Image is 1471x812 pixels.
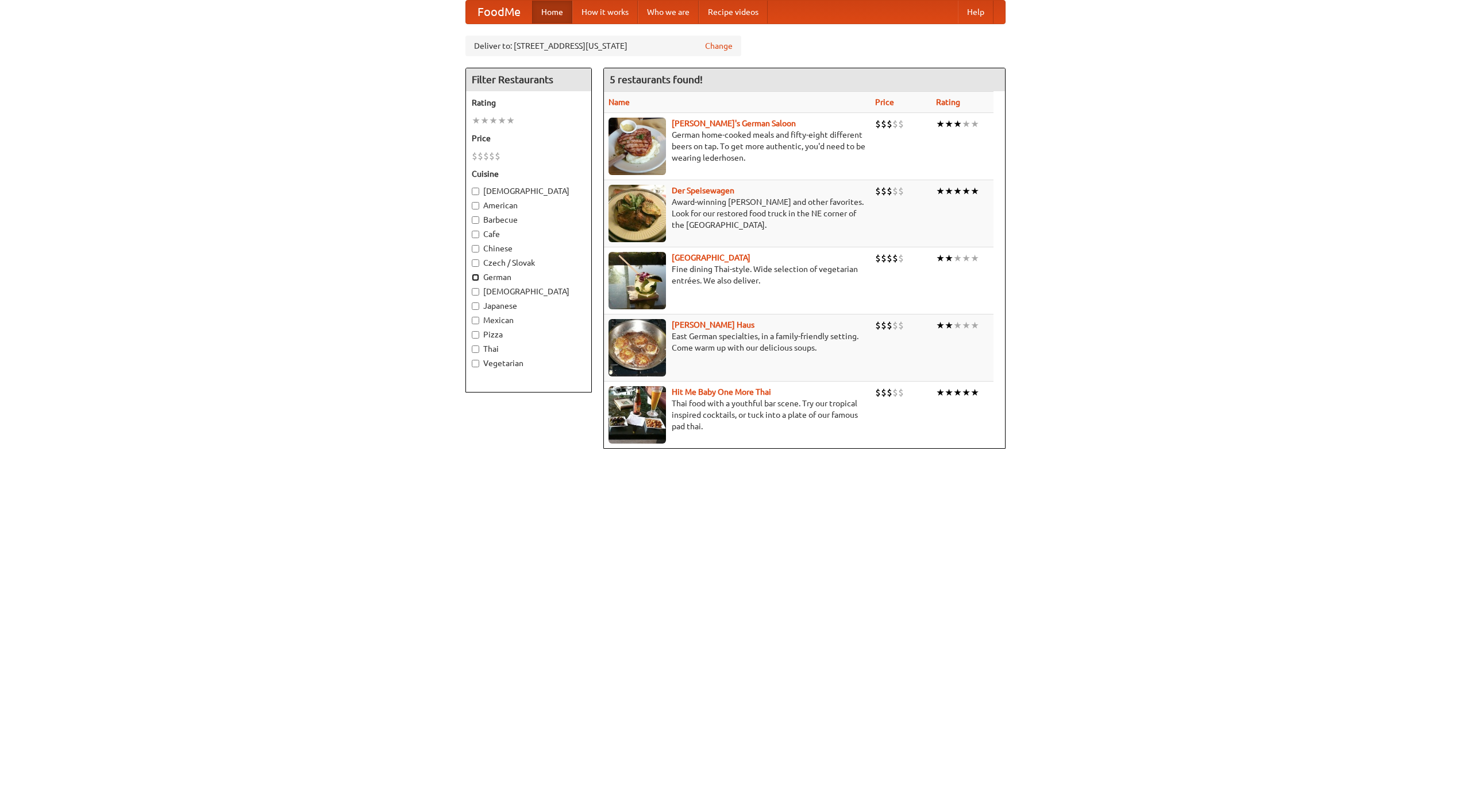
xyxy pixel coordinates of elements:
li: $ [881,252,887,265]
label: Mexican [472,314,586,326]
li: ★ [945,118,953,130]
li: $ [478,150,483,162]
li: ★ [480,114,489,127]
input: Japanese [472,302,479,310]
li: $ [875,319,881,332]
li: $ [881,118,887,130]
input: Chinese [472,245,479,252]
li: $ [887,185,892,197]
label: Barbecue [472,214,586,226]
label: German [472,271,586,283]
li: ★ [971,252,979,265]
input: German [472,274,479,281]
label: Vegetarian [472,358,586,369]
p: Thai food with a youthful bar scene. Try our tropical inspired cocktails, or tuck into a plate of... [609,398,866,432]
li: ★ [962,319,971,332]
li: ★ [936,252,945,265]
li: $ [887,252,892,265]
label: Pizza [472,329,586,340]
a: [PERSON_NAME]'s German Saloon [672,119,796,128]
a: Change [705,40,733,52]
a: How it works [572,1,638,24]
li: ★ [936,185,945,197]
a: FoodMe [466,1,532,24]
li: ★ [489,114,498,127]
li: $ [898,319,904,332]
a: Der Speisewagen [672,186,734,195]
li: $ [483,150,489,162]
li: ★ [945,252,953,265]
li: ★ [953,319,962,332]
label: [DEMOGRAPHIC_DATA] [472,185,586,197]
li: $ [887,386,892,399]
li: ★ [953,118,962,130]
input: Pizza [472,331,479,339]
li: $ [898,386,904,399]
p: Award-winning [PERSON_NAME] and other favorites. Look for our restored food truck in the NE corne... [609,196,866,231]
li: $ [892,118,898,130]
h5: Cuisine [472,168,586,180]
li: ★ [971,185,979,197]
a: Price [875,98,894,107]
li: $ [875,185,881,197]
a: [PERSON_NAME] Haus [672,320,754,329]
li: $ [892,252,898,265]
li: $ [875,386,881,399]
li: ★ [945,319,953,332]
p: Fine dining Thai-style. Wide selection of vegetarian entrées. We also deliver. [609,263,866,286]
li: ★ [498,114,506,127]
label: American [472,200,586,211]
li: ★ [506,114,515,127]
li: $ [881,319,887,332]
a: Hit Me Baby One More Thai [672,387,771,397]
img: esthers.jpg [609,118,666,175]
li: $ [472,150,478,162]
li: ★ [962,185,971,197]
li: $ [881,386,887,399]
li: ★ [945,185,953,197]
input: Czech / Slovak [472,259,479,267]
li: $ [898,252,904,265]
img: babythai.jpg [609,386,666,444]
a: [GEOGRAPHIC_DATA] [672,253,750,262]
input: Mexican [472,317,479,324]
input: Thai [472,345,479,353]
li: ★ [971,118,979,130]
a: Recipe videos [699,1,768,24]
li: ★ [953,185,962,197]
li: $ [495,150,500,162]
li: $ [898,185,904,197]
a: Who we are [638,1,699,24]
input: [DEMOGRAPHIC_DATA] [472,288,479,296]
p: East German specialties, in a family-friendly setting. Come warm up with our delicious soups. [609,331,866,353]
li: ★ [936,319,945,332]
label: Chinese [472,243,586,254]
li: ★ [945,386,953,399]
h4: Filter Restaurants [466,68,591,91]
li: $ [875,252,881,265]
li: ★ [962,252,971,265]
img: satay.jpg [609,252,666,309]
label: Japanese [472,300,586,312]
li: $ [887,118,892,130]
li: ★ [971,386,979,399]
h5: Price [472,133,586,144]
label: Thai [472,343,586,355]
input: Vegetarian [472,360,479,367]
li: $ [489,150,495,162]
li: ★ [953,386,962,399]
label: [DEMOGRAPHIC_DATA] [472,286,586,297]
input: [DEMOGRAPHIC_DATA] [472,188,479,195]
li: $ [892,386,898,399]
li: ★ [971,319,979,332]
li: ★ [936,118,945,130]
li: ★ [472,114,480,127]
li: $ [881,185,887,197]
a: Rating [936,98,960,107]
a: Home [532,1,572,24]
h5: Rating [472,97,586,108]
a: Help [958,1,993,24]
